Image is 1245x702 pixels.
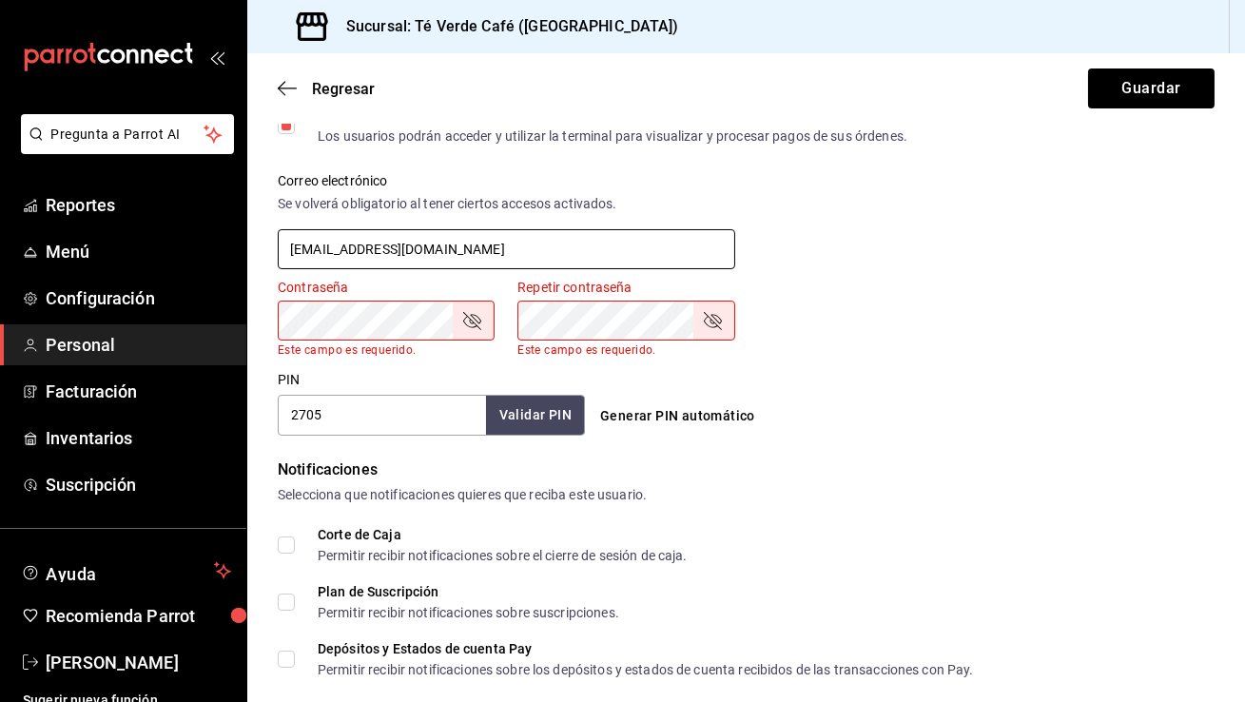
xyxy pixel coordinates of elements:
[46,379,231,404] span: Facturación
[278,282,495,295] label: Contraseña
[13,138,234,158] a: Pregunta a Parrot AI
[318,585,619,598] div: Plan de Suscripción
[278,374,300,387] label: PIN
[318,129,907,143] div: Los usuarios podrán acceder y utilizar la terminal para visualizar y procesar pagos de sus órdenes.
[46,603,231,629] span: Recomienda Parrot
[460,309,483,332] button: passwordField
[46,425,231,451] span: Inventarios
[21,114,234,154] button: Pregunta a Parrot AI
[318,663,974,676] div: Permitir recibir notificaciones sobre los depósitos y estados de cuenta recibidos de las transacc...
[46,239,231,264] span: Menú
[312,80,375,98] span: Regresar
[278,395,486,435] input: 3 a 6 dígitos
[318,642,974,655] div: Depósitos y Estados de cuenta Pay
[46,285,231,311] span: Configuración
[278,485,1215,505] div: Selecciona que notificaciones quieres que reciba este usuario.
[318,606,619,619] div: Permitir recibir notificaciones sobre suscripciones.
[318,549,688,562] div: Permitir recibir notificaciones sobre el cierre de sesión de caja.
[593,399,763,434] button: Generar PIN automático
[701,309,724,332] button: passwordField
[46,192,231,218] span: Reportes
[51,125,204,145] span: Pregunta a Parrot AI
[318,528,688,541] div: Corte de Caja
[486,396,585,435] button: Validar PIN
[278,175,735,188] label: Correo electrónico
[517,282,734,295] label: Repetir contraseña
[278,194,735,214] div: Se volverá obligatorio al tener ciertos accesos activados.
[278,343,495,357] p: Este campo es requerido.
[46,332,231,358] span: Personal
[331,15,679,38] h3: Sucursal: Té Verde Café ([GEOGRAPHIC_DATA])
[46,559,206,582] span: Ayuda
[278,458,1215,481] div: Notificaciones
[517,343,734,357] p: Este campo es requerido.
[209,49,224,65] button: open_drawer_menu
[46,472,231,497] span: Suscripción
[278,80,375,98] button: Regresar
[46,650,231,675] span: [PERSON_NAME]
[1088,68,1215,108] button: Guardar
